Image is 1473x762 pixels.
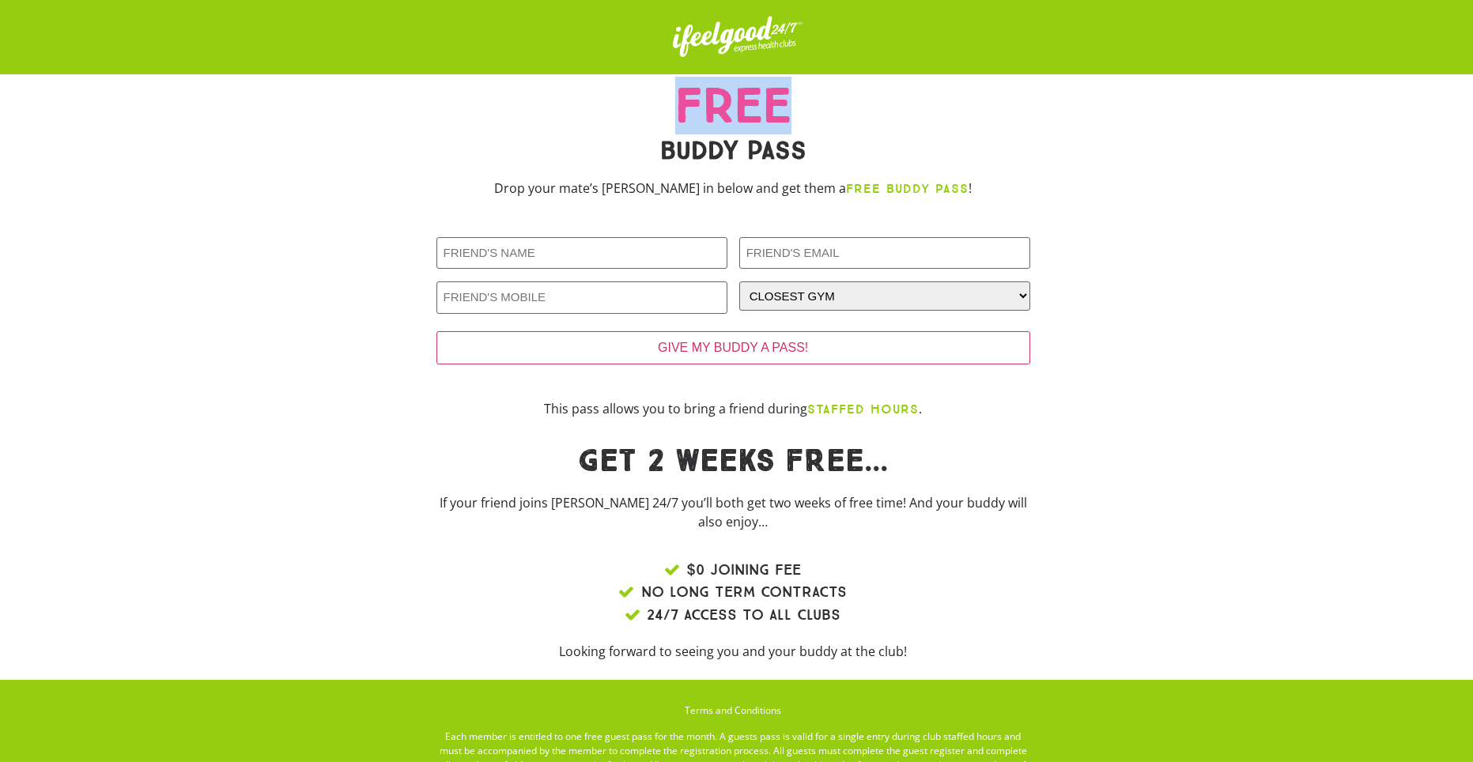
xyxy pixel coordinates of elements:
[436,704,1030,718] p: Terms and Conditions
[643,604,840,627] span: 24/7 ACCESS TO ALL CLUBS
[436,493,1030,531] p: If your friend joins [PERSON_NAME] 24/7 you’ll both get two weeks of free time! And your buddy wi...
[739,237,1030,270] input: FRIEND'S EMAIL
[436,82,1030,130] h2: FREE
[436,446,1030,477] h1: Get 2 weeks FREE...
[682,559,801,582] span: $0 JOINING FEE
[436,138,1030,163] h2: BUDDY PASS
[436,331,1030,364] input: GIVE MY BUDDY A PASS!
[637,581,847,604] span: NO LONG TERM CONTRACTS
[436,642,1030,661] p: Looking forward to seeing you and your buddy at the club!
[436,179,1030,198] p: Drop your mate’s [PERSON_NAME] in below and get them a !
[807,402,919,417] b: STAFFED HOURS
[436,281,727,314] input: FRIEND'S MOBILE
[846,181,969,196] strong: FREE BUDDY PASS
[436,237,727,270] input: FRIEND'S NAME
[436,399,1030,419] p: This pass allows you to bring a friend during .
